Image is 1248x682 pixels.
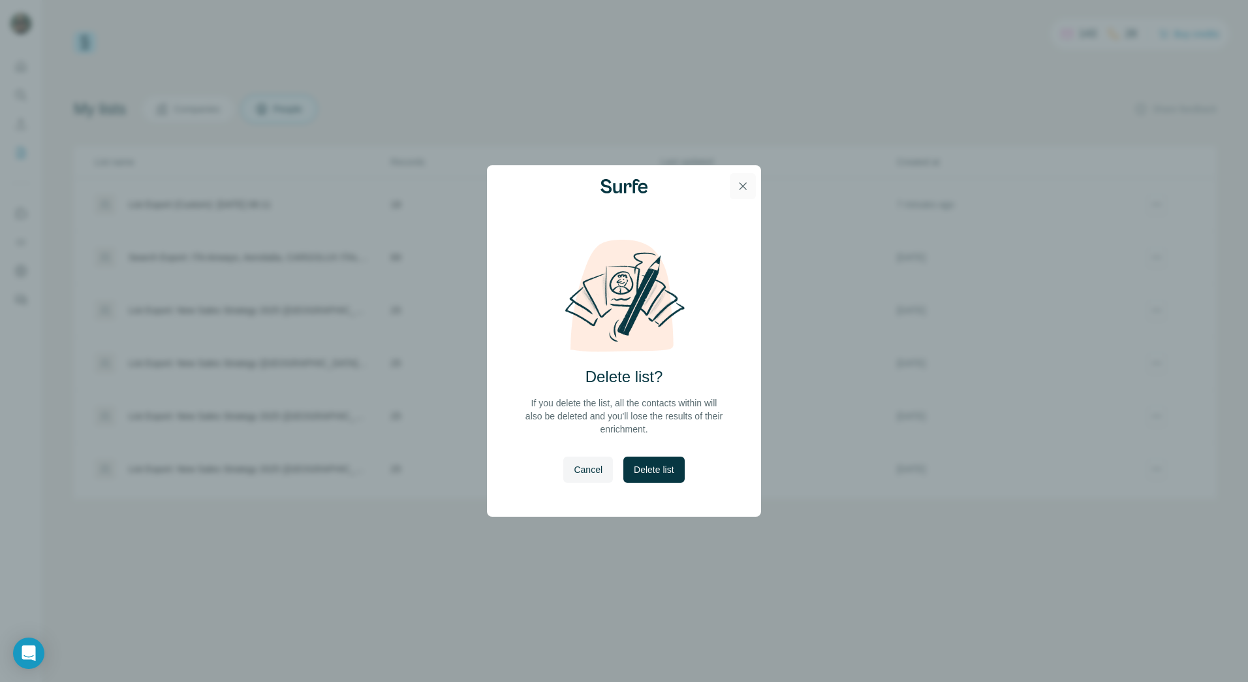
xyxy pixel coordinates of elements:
img: delete-list [551,238,697,353]
img: Surfe Logo [601,179,647,193]
button: Delete list [623,457,684,483]
h2: Delete list? [585,366,663,387]
span: Delete list [634,463,674,476]
button: Cancel [563,457,613,483]
div: Open Intercom Messenger [13,638,44,669]
p: If you delete the list, all the contacts within will also be deleted and you'll lose the results ... [523,397,725,436]
span: Cancel [574,463,602,476]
